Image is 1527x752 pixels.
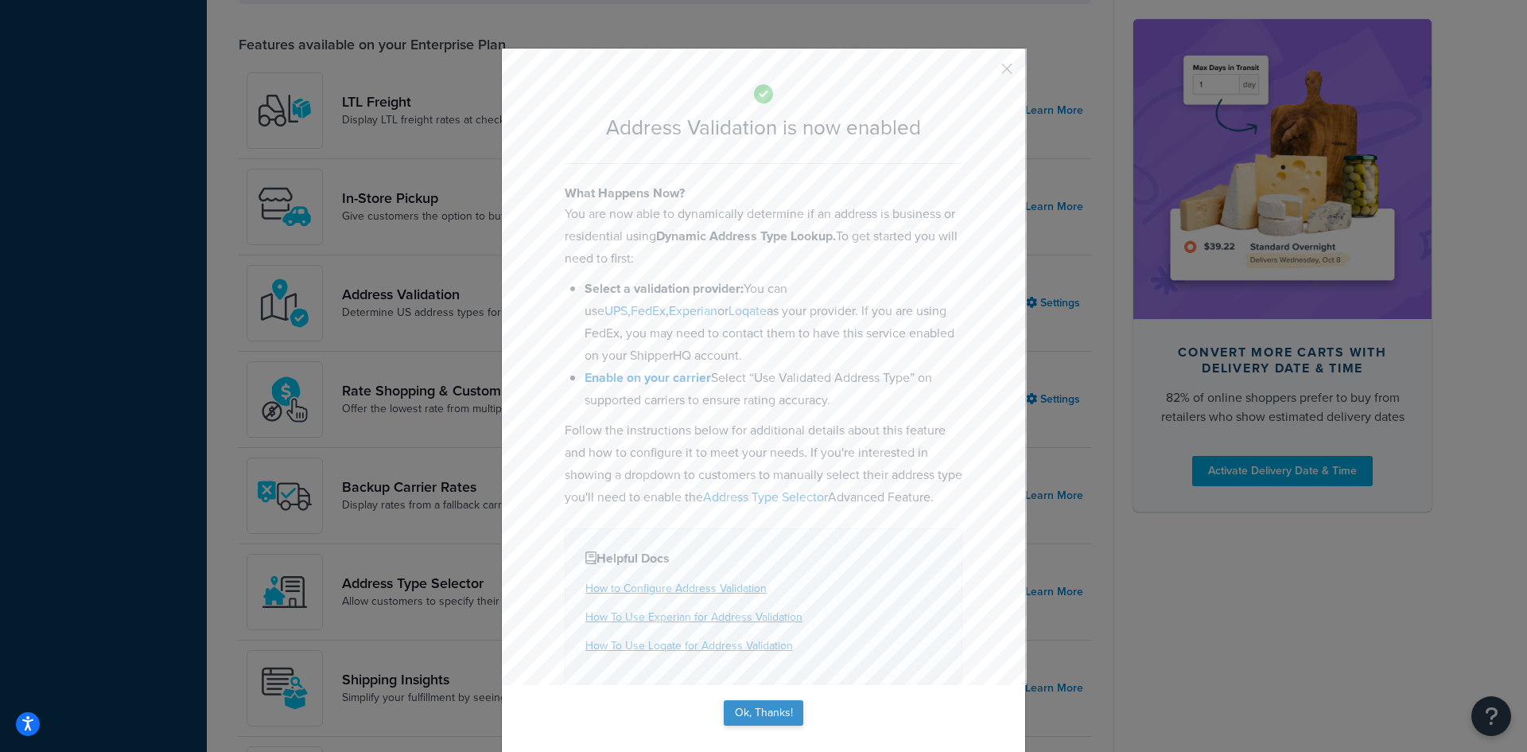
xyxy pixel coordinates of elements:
a: Loqate [729,302,767,320]
li: Select “Use Validated Address Type” on supported carriers to ensure rating accuracy. [585,367,962,411]
li: You can use , , or as your provider. If you are using FedEx, you may need to contact them to have... [585,278,962,367]
h4: What Happens Now? [565,184,962,203]
button: Ok, Thanks! [724,700,803,726]
a: UPS [604,302,628,320]
h2: Address Validation is now enabled [565,116,962,139]
a: Experian [669,302,717,320]
a: How To Use Experian for Address Validation [585,609,802,625]
b: Dynamic Address Type Lookup. [656,227,836,245]
b: Select a validation provider: [585,279,744,298]
a: Enable on your carrier [585,368,711,387]
h4: Helpful Docs [585,549,942,568]
a: How to Configure Address Validation [585,580,767,597]
p: You are now able to dynamically determine if an address is business or residential using To get s... [565,203,962,270]
a: How To Use Loqate for Address Validation [585,637,793,654]
p: Follow the instructions below for additional details about this feature and how to configure it t... [565,419,962,508]
a: FedEx [631,302,666,320]
a: Address Type Selector [703,488,828,506]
